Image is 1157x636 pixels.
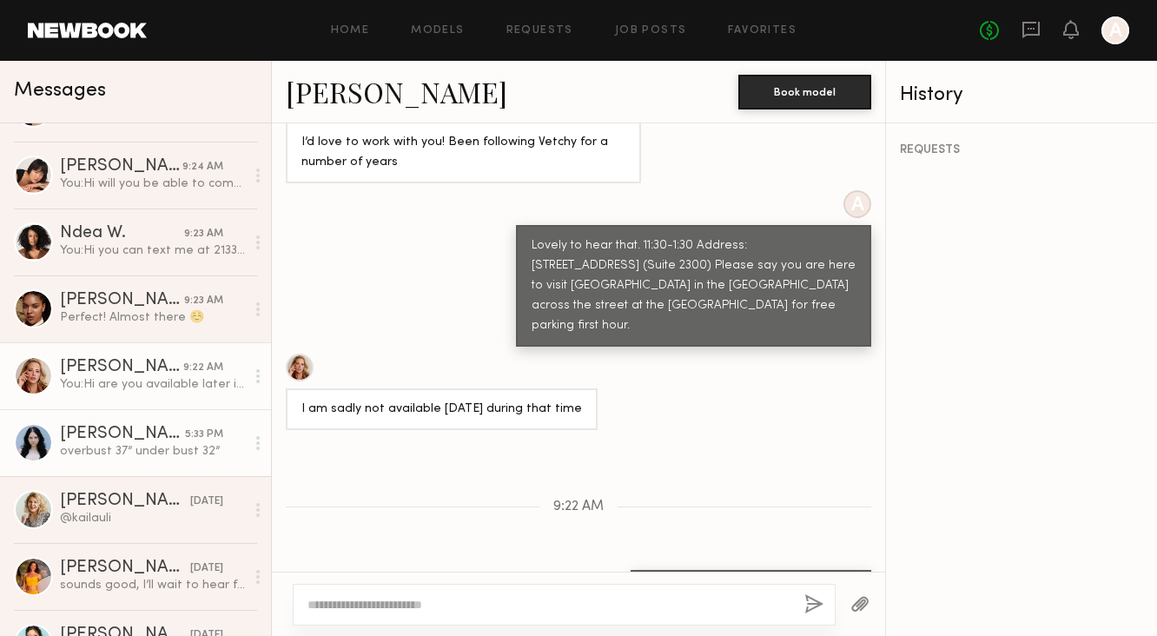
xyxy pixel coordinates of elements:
div: 9:22 AM [183,360,223,376]
div: [DATE] [190,494,223,510]
div: 5:33 PM [185,427,223,443]
div: I am sadly not available [DATE] during that time [301,400,582,420]
div: 9:24 AM [182,159,223,176]
div: overbust 37” under bust 32” [60,443,245,460]
div: [PERSON_NAME] [60,560,190,577]
a: Book model [738,83,871,98]
a: Models [411,25,464,36]
a: Requests [506,25,573,36]
div: You: Hi are you available later in the day? [60,376,245,393]
a: Job Posts [615,25,687,36]
div: Perfect! Almost there ☺️ [60,309,245,326]
div: [PERSON_NAME] [60,158,182,176]
span: 9:22 AM [553,500,604,514]
div: [PERSON_NAME] [60,292,184,309]
div: I’d love to work with you! Been following Vetchy for a number of years [301,133,625,173]
div: [PERSON_NAME] [60,493,190,510]
div: @kailauli [60,510,245,527]
div: You: Hi will you be able to come in [DATE]? [60,176,245,192]
div: [DATE] [190,560,223,577]
div: REQUESTS [900,144,1143,156]
div: Lovely to hear that. 11:30-1:30 Address: [STREET_ADDRESS] (Suite 2300) Please say you are here to... [532,236,856,336]
div: 9:23 AM [184,293,223,309]
div: 9:23 AM [184,226,223,242]
button: Book model [738,75,871,109]
div: Ndea W. [60,225,184,242]
a: Favorites [728,25,797,36]
a: A [1101,17,1129,44]
a: [PERSON_NAME] [286,73,507,110]
a: Home [331,25,370,36]
div: History [900,85,1143,105]
div: [PERSON_NAME] [60,359,183,376]
div: [PERSON_NAME] [60,426,185,443]
div: sounds good, I’ll wait to hear from you! [60,577,245,593]
div: You: Hi you can text me at 2133992436 when you get here [DATE]. [60,242,245,259]
span: Messages [14,81,106,101]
